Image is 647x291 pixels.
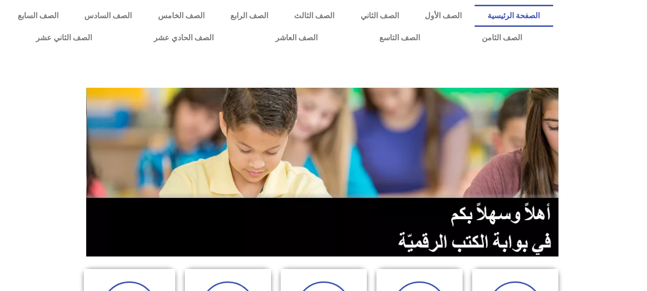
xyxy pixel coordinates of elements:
[5,27,123,49] a: الصف الثاني عشر
[348,5,412,27] a: الصف الثاني
[281,5,347,27] a: الصف الثالث
[5,5,71,27] a: الصف السابع
[145,5,217,27] a: الصف الخامس
[412,5,475,27] a: الصف الأول
[475,5,553,27] a: الصفحة الرئيسية
[123,27,244,49] a: الصف الحادي عشر
[217,5,281,27] a: الصف الرابع
[451,27,553,49] a: الصف الثامن
[348,27,451,49] a: الصف التاسع
[244,27,348,49] a: الصف العاشر
[71,5,145,27] a: الصف السادس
